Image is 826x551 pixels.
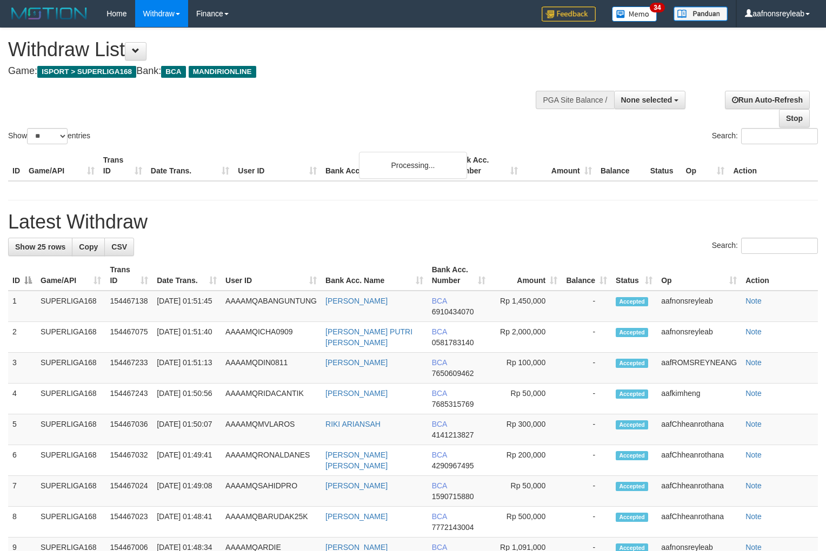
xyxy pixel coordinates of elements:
th: Bank Acc. Name [321,150,448,181]
a: Show 25 rows [8,238,72,256]
span: 34 [650,3,664,12]
td: - [562,384,611,414]
td: aafROMSREYNEANG [657,353,741,384]
th: User ID: activate to sort column ascending [221,260,321,291]
th: Date Trans.: activate to sort column ascending [152,260,221,291]
td: Rp 1,450,000 [490,291,562,322]
td: - [562,322,611,353]
td: aafnonsreyleab [657,322,741,353]
td: 3 [8,353,36,384]
td: Rp 50,000 [490,384,562,414]
td: 1 [8,291,36,322]
th: Date Trans. [146,150,234,181]
span: Accepted [616,451,648,460]
td: - [562,507,611,537]
th: Action [741,260,818,291]
td: [DATE] 01:50:07 [152,414,221,445]
td: 8 [8,507,36,537]
a: Note [745,512,762,521]
a: [PERSON_NAME] [PERSON_NAME] [325,451,388,470]
th: Trans ID: activate to sort column ascending [105,260,152,291]
a: RIKI ARIANSAH [325,420,381,428]
th: ID [8,150,24,181]
td: Rp 100,000 [490,353,562,384]
td: aafkimheng [657,384,741,414]
span: Copy 1590715880 to clipboard [432,492,474,501]
td: AAAAMQABANGUNTUNG [221,291,321,322]
a: [PERSON_NAME] [325,481,388,490]
td: aafChheanrothana [657,414,741,445]
span: BCA [432,297,447,305]
td: 2 [8,322,36,353]
td: SUPERLIGA168 [36,353,105,384]
td: 5 [8,414,36,445]
th: Action [729,150,818,181]
span: Copy 4290967495 to clipboard [432,461,474,470]
td: [DATE] 01:51:40 [152,322,221,353]
td: 154467036 [105,414,152,445]
span: Accepted [616,513,648,522]
td: 154467243 [105,384,152,414]
a: Run Auto-Refresh [725,91,810,109]
th: Game/API [24,150,99,181]
input: Search: [741,128,818,144]
td: 154467233 [105,353,152,384]
th: Amount: activate to sort column ascending [490,260,562,291]
td: aafChheanrothana [657,476,741,507]
span: BCA [432,451,447,459]
span: BCA [161,66,185,78]
td: [DATE] 01:50:56 [152,384,221,414]
span: BCA [432,389,447,398]
span: Accepted [616,389,648,399]
span: BCA [432,512,447,521]
td: AAAAMQSAHIDPRO [221,476,321,507]
td: - [562,476,611,507]
a: Note [745,420,762,428]
span: Copy 4141213827 to clipboard [432,431,474,439]
th: Game/API: activate to sort column ascending [36,260,105,291]
td: SUPERLIGA168 [36,414,105,445]
span: CSV [111,243,127,251]
span: Copy 0581783140 to clipboard [432,338,474,347]
th: Amount [522,150,596,181]
a: Copy [72,238,105,256]
td: Rp 50,000 [490,476,562,507]
label: Search: [712,238,818,254]
span: Accepted [616,359,648,368]
div: PGA Site Balance / [536,91,614,109]
h1: Withdraw List [8,39,540,61]
a: [PERSON_NAME] [325,512,388,521]
td: AAAAMQRONALDANES [221,445,321,476]
td: Rp 500,000 [490,507,562,537]
span: Copy 7772143004 to clipboard [432,523,474,532]
span: ISPORT > SUPERLIGA168 [37,66,136,78]
th: Balance: activate to sort column ascending [562,260,611,291]
span: BCA [432,358,447,367]
td: 4 [8,384,36,414]
span: Copy 6910434070 to clipboard [432,307,474,316]
img: Button%20Memo.svg [612,6,657,22]
h4: Game: Bank: [8,66,540,77]
th: Bank Acc. Number: activate to sort column ascending [428,260,490,291]
input: Search: [741,238,818,254]
td: SUPERLIGA168 [36,445,105,476]
h1: Latest Withdraw [8,211,818,233]
td: SUPERLIGA168 [36,507,105,537]
td: [DATE] 01:51:45 [152,291,221,322]
span: Accepted [616,328,648,337]
a: Note [745,358,762,367]
button: None selected [614,91,686,109]
td: - [562,414,611,445]
th: Balance [596,150,646,181]
th: Trans ID [99,150,146,181]
td: - [562,445,611,476]
td: Rp 200,000 [490,445,562,476]
a: [PERSON_NAME] [325,358,388,367]
a: Note [745,297,762,305]
span: Accepted [616,482,648,491]
th: User ID [234,150,321,181]
span: Copy 7650609462 to clipboard [432,369,474,378]
span: BCA [432,481,447,490]
a: CSV [104,238,134,256]
td: 154467023 [105,507,152,537]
